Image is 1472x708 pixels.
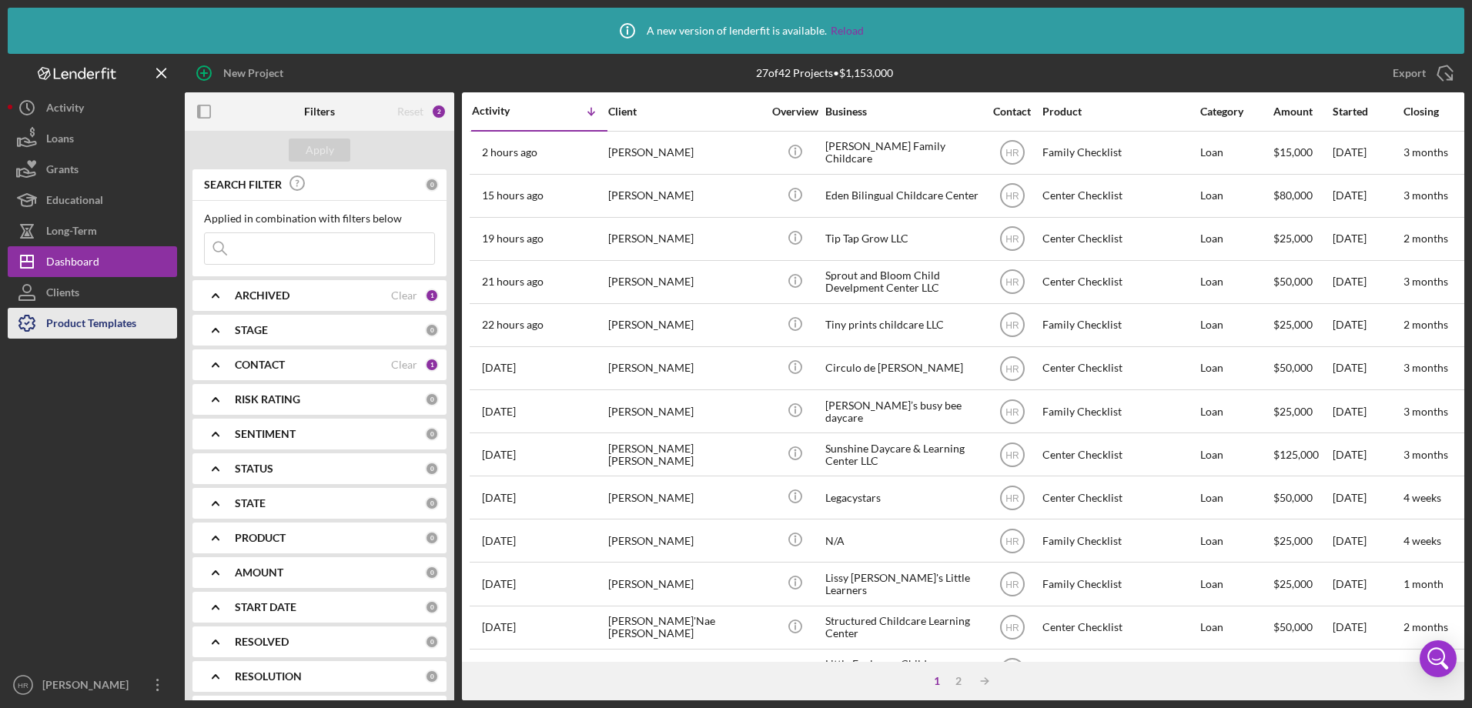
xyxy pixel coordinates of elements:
[825,305,979,346] div: Tiny prints childcare LLC
[756,67,893,79] div: 27 of 42 Projects • $1,153,000
[46,123,74,158] div: Loans
[46,246,99,281] div: Dashboard
[8,185,177,215] button: Educational
[1200,175,1272,216] div: Loan
[825,219,979,259] div: Tip Tap Grow LLC
[948,675,969,687] div: 2
[1042,105,1196,118] div: Product
[1042,305,1196,346] div: Family Checklist
[1333,563,1402,604] div: [DATE]
[235,393,300,406] b: RISK RATING
[425,427,439,441] div: 0
[1005,363,1019,374] text: HR
[482,189,544,202] time: 2025-08-13 01:28
[1200,132,1272,173] div: Loan
[1273,391,1331,432] div: $25,000
[1333,650,1402,691] div: [DATE]
[1333,219,1402,259] div: [DATE]
[1200,219,1272,259] div: Loan
[608,305,762,346] div: [PERSON_NAME]
[1333,132,1402,173] div: [DATE]
[1042,219,1196,259] div: Center Checklist
[1403,189,1448,202] time: 3 months
[825,105,979,118] div: Business
[825,563,979,604] div: Lissy [PERSON_NAME]'s Little Learners
[608,477,762,518] div: [PERSON_NAME]
[482,449,516,461] time: 2025-08-08 15:42
[608,434,762,475] div: [PERSON_NAME] [PERSON_NAME]
[8,246,177,277] button: Dashboard
[18,681,28,690] text: HR
[825,607,979,648] div: Structured Childcare Learning Center
[482,406,516,418] time: 2025-08-10 04:43
[8,215,177,246] button: Long-Term
[1273,219,1331,259] div: $25,000
[8,92,177,123] button: Activity
[46,185,103,219] div: Educational
[1005,191,1019,202] text: HR
[1273,132,1331,173] div: $15,000
[608,12,864,50] div: A new version of lenderfit is available.
[1333,348,1402,389] div: [DATE]
[825,434,979,475] div: Sunshine Daycare & Learning Center LLC
[1393,58,1426,88] div: Export
[1042,175,1196,216] div: Center Checklist
[46,215,97,250] div: Long-Term
[1273,305,1331,346] div: $25,000
[1200,391,1272,432] div: Loan
[482,621,516,633] time: 2025-08-05 18:55
[235,497,266,509] b: STATE
[825,175,979,216] div: Eden Bilingual Childcare Center
[304,105,335,118] b: Filters
[1333,434,1402,475] div: [DATE]
[1403,534,1441,547] time: 4 weeks
[608,175,762,216] div: [PERSON_NAME]
[8,308,177,339] a: Product Templates
[482,146,537,159] time: 2025-08-13 14:29
[1273,262,1331,302] div: $50,000
[1273,563,1331,604] div: $25,000
[1273,175,1331,216] div: $80,000
[425,178,439,192] div: 0
[1005,623,1019,633] text: HR
[1403,448,1448,461] time: 3 months
[1042,563,1196,604] div: Family Checklist
[1042,650,1196,691] div: Center Checklist
[1403,405,1448,418] time: 3 months
[235,601,296,613] b: START DATE
[425,358,439,372] div: 1
[825,477,979,518] div: Legacystars
[1200,305,1272,346] div: Loan
[235,289,289,302] b: ARCHIVED
[8,154,177,185] a: Grants
[1403,491,1441,504] time: 4 weeks
[482,362,516,374] time: 2025-08-11 16:03
[1005,234,1019,245] text: HR
[608,262,762,302] div: [PERSON_NAME]
[1273,650,1331,691] div: $5,000
[608,520,762,561] div: [PERSON_NAME]
[825,520,979,561] div: N/A
[1042,477,1196,518] div: Center Checklist
[608,219,762,259] div: [PERSON_NAME]
[482,319,544,331] time: 2025-08-12 18:34
[1005,493,1019,503] text: HR
[8,277,177,308] a: Clients
[825,650,979,691] div: Little Explorers Childcare Center
[1333,105,1402,118] div: Started
[425,531,439,545] div: 0
[1200,105,1272,118] div: Category
[1042,391,1196,432] div: Family Checklist
[425,496,439,510] div: 0
[1333,262,1402,302] div: [DATE]
[1200,650,1272,691] div: Loan
[1005,536,1019,546] text: HR
[1042,520,1196,561] div: Family Checklist
[825,348,979,389] div: Circulo de [PERSON_NAME]
[1403,275,1448,288] time: 3 months
[223,58,283,88] div: New Project
[235,324,268,336] b: STAGE
[46,277,79,312] div: Clients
